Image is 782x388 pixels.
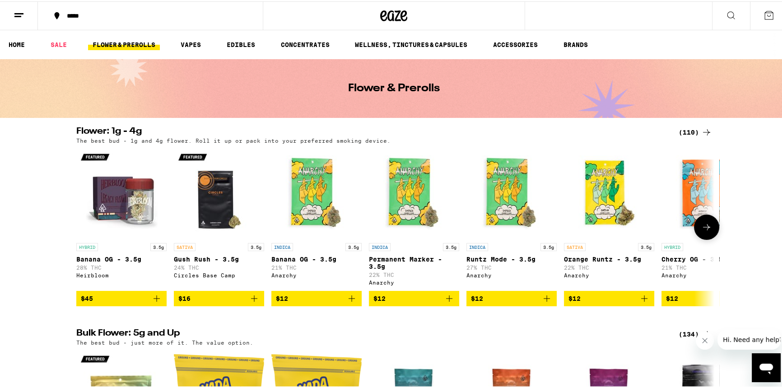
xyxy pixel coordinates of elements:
[466,242,488,250] p: INDICA
[369,147,459,237] img: Anarchy - Permanent Marker - 3.5g
[666,294,678,301] span: $12
[178,294,191,301] span: $16
[638,242,654,250] p: 3.5g
[76,263,167,269] p: 28% THC
[5,6,65,14] span: Hi. Need any help?
[696,330,714,348] iframe: Close message
[564,271,654,277] div: Anarchy
[373,294,386,301] span: $12
[4,38,29,49] a: HOME
[46,38,71,49] a: SALE
[661,242,683,250] p: HYBRID
[271,147,362,237] img: Anarchy - Banana OG - 3.5g
[348,82,440,93] h1: Flower & Prerolls
[369,271,459,276] p: 22% THC
[564,242,586,250] p: SATIVA
[466,147,557,237] img: Anarchy - Runtz Mode - 3.5g
[271,263,362,269] p: 21% THC
[76,271,167,277] div: Heirbloom
[564,290,654,305] button: Add to bag
[466,290,557,305] button: Add to bag
[471,294,483,301] span: $12
[76,136,391,142] p: The best bud - 1g and 4g flower. Roll it up or pack into your preferred smoking device.
[174,263,264,269] p: 24% THC
[679,126,712,136] a: (110)
[271,290,362,305] button: Add to bag
[76,242,98,250] p: HYBRID
[350,38,472,49] a: WELLNESS, TINCTURES & CAPSULES
[271,147,362,290] a: Open page for Banana OG - 3.5g from Anarchy
[81,294,93,301] span: $45
[176,38,205,49] a: VAPES
[369,242,391,250] p: INDICA
[76,327,668,338] h2: Bulk Flower: 5g and Up
[76,147,167,237] img: Heirbloom - Banana OG - 3.5g
[76,147,167,290] a: Open page for Banana OG - 3.5g from Heirbloom
[661,271,752,277] div: Anarchy
[271,242,293,250] p: INDICA
[222,38,260,49] a: EDIBLES
[489,38,542,49] a: ACCESSORIES
[564,147,654,237] img: Anarchy - Orange Runtz - 3.5g
[443,242,459,250] p: 3.5g
[661,147,752,290] a: Open page for Cherry OG - 3.5g from Anarchy
[174,242,195,250] p: SATIVA
[466,254,557,262] p: Runtz Mode - 3.5g
[248,242,264,250] p: 3.5g
[369,254,459,269] p: Permanent Marker - 3.5g
[559,38,592,49] a: BRANDS
[76,254,167,262] p: Banana OG - 3.5g
[174,290,264,305] button: Add to bag
[568,294,581,301] span: $12
[466,263,557,269] p: 27% THC
[564,147,654,290] a: Open page for Orange Runtz - 3.5g from Anarchy
[466,271,557,277] div: Anarchy
[150,242,167,250] p: 3.5g
[76,290,167,305] button: Add to bag
[276,38,334,49] a: CONCENTRATES
[271,254,362,262] p: Banana OG - 3.5g
[271,271,362,277] div: Anarchy
[369,290,459,305] button: Add to bag
[174,254,264,262] p: Gush Rush - 3.5g
[564,254,654,262] p: Orange Runtz - 3.5g
[540,242,557,250] p: 3.5g
[661,254,752,262] p: Cherry OG - 3.5g
[679,327,712,338] a: (134)
[174,271,264,277] div: Circles Base Camp
[88,38,160,49] a: FLOWER & PREROLLS
[369,147,459,290] a: Open page for Permanent Marker - 3.5g from Anarchy
[369,278,459,284] div: Anarchy
[466,147,557,290] a: Open page for Runtz Mode - 3.5g from Anarchy
[717,328,781,348] iframe: Message from company
[564,263,654,269] p: 22% THC
[661,147,752,237] img: Anarchy - Cherry OG - 3.5g
[276,294,288,301] span: $12
[76,126,668,136] h2: Flower: 1g - 4g
[661,290,752,305] button: Add to bag
[76,338,253,344] p: The best bud - just more of it. The value option.
[174,147,264,290] a: Open page for Gush Rush - 3.5g from Circles Base Camp
[174,147,264,237] img: Circles Base Camp - Gush Rush - 3.5g
[661,263,752,269] p: 21% THC
[345,242,362,250] p: 3.5g
[752,352,781,381] iframe: Button to launch messaging window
